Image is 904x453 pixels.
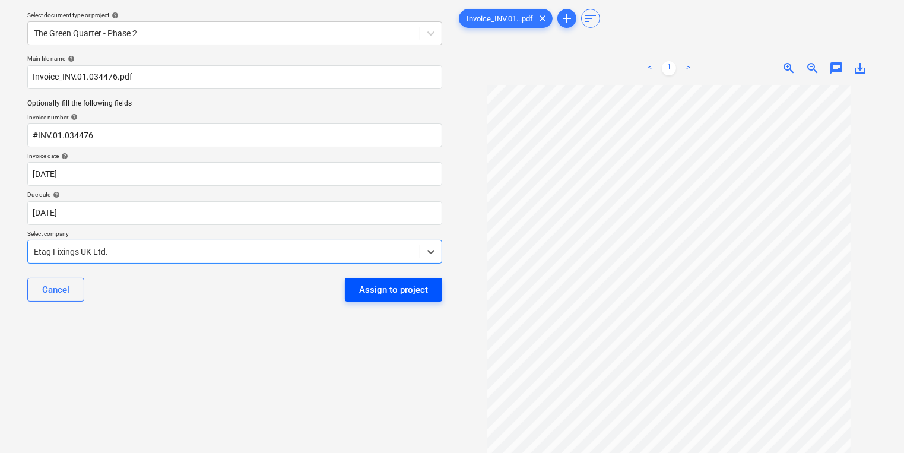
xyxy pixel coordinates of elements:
input: Invoice date not specified [27,162,442,186]
p: Optionally fill the following fields [27,99,442,109]
a: Previous page [643,61,657,75]
input: Main file name [27,65,442,89]
div: Cancel [42,282,69,297]
button: Cancel [27,278,84,302]
div: Select document type or project [27,11,442,19]
span: help [65,55,75,62]
span: Invoice_INV.01...pdf [459,14,540,23]
span: zoom_out [805,61,820,75]
span: add [560,11,574,26]
span: save_alt [853,61,867,75]
div: Due date [27,191,442,198]
div: Main file name [27,55,442,62]
span: zoom_in [782,61,796,75]
p: Select company [27,230,442,240]
iframe: Chat Widget [845,396,904,453]
span: sort [583,11,598,26]
input: Due date not specified [27,201,442,225]
span: help [59,153,68,160]
span: chat [829,61,843,75]
span: help [50,191,60,198]
span: help [109,12,119,19]
input: Invoice number [27,123,442,147]
div: Invoice number [27,113,442,121]
a: Page 1 is your current page [662,61,676,75]
a: Next page [681,61,695,75]
span: help [68,113,78,121]
div: Assign to project [359,282,428,297]
div: Invoice date [27,152,442,160]
div: Invoice_INV.01...pdf [459,9,553,28]
span: clear [535,11,550,26]
button: Assign to project [345,278,442,302]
